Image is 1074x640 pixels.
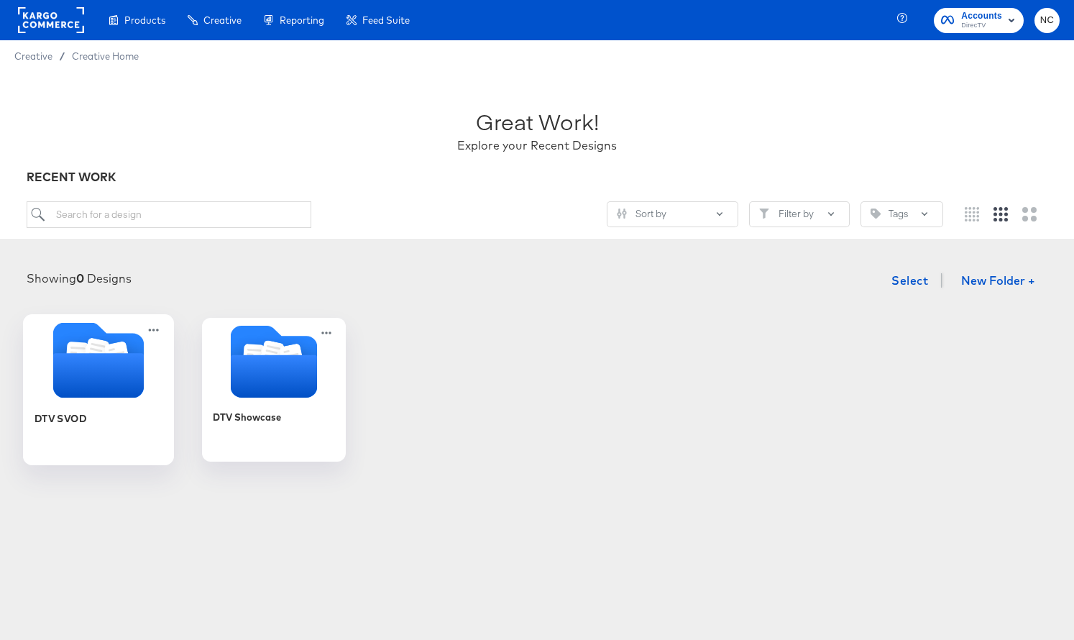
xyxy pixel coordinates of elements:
[203,14,242,26] span: Creative
[280,14,324,26] span: Reporting
[949,268,1047,296] button: New Folder +
[76,271,84,285] strong: 0
[23,314,174,465] div: DTV SVOD
[886,266,934,295] button: Select
[961,20,1002,32] span: DirecTV
[213,411,281,424] div: DTV Showcase
[476,106,599,137] div: Great Work!
[871,209,881,219] svg: Tag
[457,137,617,154] div: Explore your Recent Designs
[759,209,769,219] svg: Filter
[860,201,943,227] button: TagTags
[124,14,165,26] span: Products
[202,326,346,398] svg: Folder
[14,50,52,62] span: Creative
[52,50,72,62] span: /
[891,270,928,291] span: Select
[27,169,1047,186] div: RECENT WORK
[362,14,410,26] span: Feed Suite
[993,207,1008,221] svg: Medium grid
[27,270,132,287] div: Showing Designs
[965,207,979,221] svg: Small grid
[202,318,346,462] div: DTV Showcase
[1034,8,1060,33] button: NC
[23,322,174,398] svg: Folder
[607,201,738,227] button: SlidersSort by
[749,201,850,227] button: FilterFilter by
[35,411,86,425] div: DTV SVOD
[934,8,1024,33] button: AccountsDirecTV
[961,9,1002,24] span: Accounts
[27,201,311,228] input: Search for a design
[1040,12,1054,29] span: NC
[72,50,139,62] a: Creative Home
[617,209,627,219] svg: Sliders
[1022,207,1037,221] svg: Large grid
